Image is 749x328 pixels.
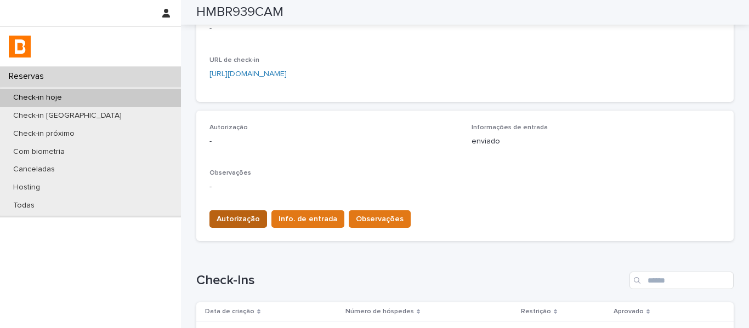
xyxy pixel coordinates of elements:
[472,124,548,131] span: Informações de entrada
[4,71,53,82] p: Reservas
[614,306,644,318] p: Aprovado
[4,183,49,192] p: Hosting
[4,111,130,120] p: Check-in [GEOGRAPHIC_DATA]
[349,210,411,228] button: Observações
[4,201,43,210] p: Todas
[209,181,720,193] p: -
[209,210,267,228] button: Autorização
[4,93,71,102] p: Check-in hoje
[209,70,287,78] a: [URL][DOMAIN_NAME]
[521,306,551,318] p: Restrição
[345,306,414,318] p: Número de hóspedes
[4,129,83,139] p: Check-in próximo
[4,165,64,174] p: Canceladas
[196,4,283,20] h2: HMBR939CAM
[209,136,458,147] p: -
[271,210,344,228] button: Info. de entrada
[4,147,73,157] p: Com biometria
[209,57,259,64] span: URL de check-in
[356,214,404,225] span: Observações
[196,273,625,289] h1: Check-Ins
[9,36,31,57] img: zVaNuJHRTjyIjT5M9Xd5
[209,170,251,176] span: Observações
[279,214,337,225] span: Info. de entrada
[209,23,371,34] p: -
[205,306,254,318] p: Data de criação
[217,214,260,225] span: Autorização
[472,136,720,147] p: enviado
[209,124,248,131] span: Autorização
[629,272,734,289] input: Search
